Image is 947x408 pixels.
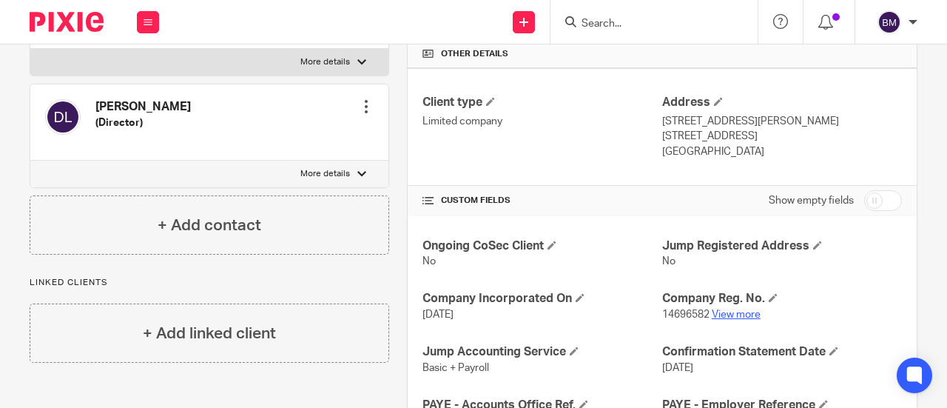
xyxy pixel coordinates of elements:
h5: (Director) [95,116,191,130]
h4: Confirmation Statement Date [662,344,902,360]
span: No [662,256,675,267]
h4: Ongoing CoSec Client [422,238,662,254]
p: More details [300,56,350,68]
h4: Jump Registered Address [662,238,902,254]
p: [STREET_ADDRESS] [662,129,902,144]
p: [STREET_ADDRESS][PERSON_NAME] [662,114,902,129]
img: svg%3E [877,10,901,34]
p: Limited company [422,114,662,129]
img: Pixie [30,12,104,32]
h4: + Add contact [158,214,261,237]
label: Show empty fields [769,193,854,208]
h4: Address [662,95,902,110]
input: Search [580,18,713,31]
h4: [PERSON_NAME] [95,99,191,115]
p: More details [300,168,350,180]
span: No [422,256,436,267]
h4: + Add linked client [143,322,276,345]
h4: Jump Accounting Service [422,344,662,360]
span: 14696582 [662,310,710,320]
h4: Company Reg. No. [662,291,902,307]
span: Basic + Payroll [422,363,489,373]
a: View more [712,310,761,320]
span: Other details [441,48,508,60]
p: [GEOGRAPHIC_DATA] [662,144,902,159]
h4: Company Incorporated On [422,291,662,307]
p: Linked clients [30,277,389,289]
span: [DATE] [422,310,454,320]
h4: Client type [422,95,662,110]
h4: CUSTOM FIELDS [422,195,662,207]
img: svg%3E [45,99,81,135]
span: [DATE] [662,363,693,373]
